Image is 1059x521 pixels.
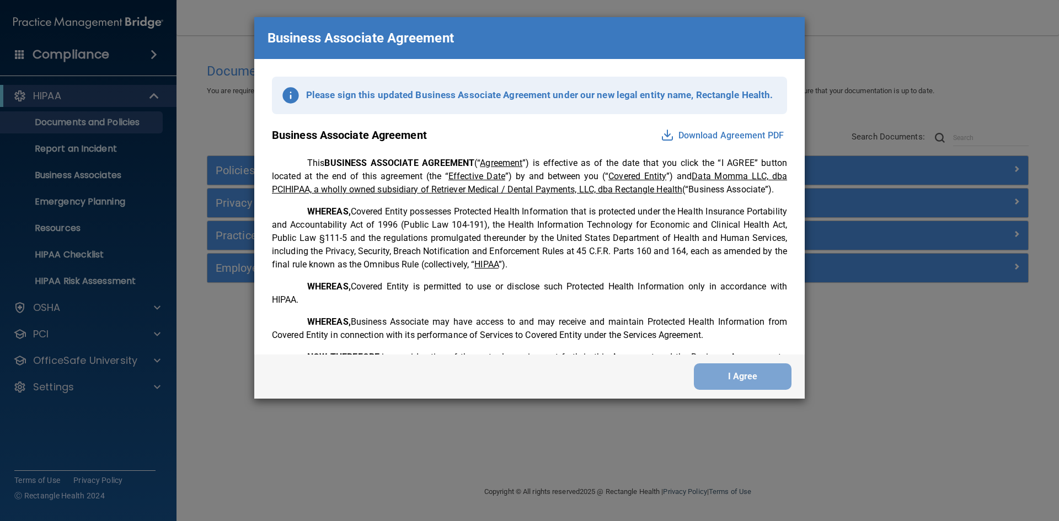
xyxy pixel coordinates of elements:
span: WHEREAS, [307,206,351,217]
p: in consideration of the mutual promises set forth in this Agreement and the Business Arrangements... [272,351,787,390]
u: Covered Entity [608,171,666,181]
p: Covered Entity is permitted to use or disclose such Protected Health Information only in accordan... [272,280,787,307]
p: Business Associate Agreement [268,26,454,50]
span: WHEREAS, [307,281,351,292]
p: This (“ ”) is effective as of the date that you click the “I AGREE” button located at the end of ... [272,157,787,196]
p: Business Associate may have access to and may receive and maintain Protected Health Information f... [272,315,787,342]
button: I Agree [694,363,791,390]
u: Agreement [480,158,522,168]
span: NOW THEREFORE, [307,352,382,362]
u: Data Momma LLC, dba PCIHIPAA, a wholly owned subsidiary of Retriever Medical / Dental Payments, L... [272,171,787,195]
span: BUSINESS ASSOCIATE AGREEMENT [324,158,474,168]
p: Covered Entity possesses Protected Health Information that is protected under the Health Insuranc... [272,205,787,271]
p: Please sign this updated Business Associate Agreement under our new legal entity name, Rectangle ... [306,87,773,104]
span: WHEREAS, [307,316,351,327]
button: Download Agreement PDF [657,127,787,144]
u: Effective Date [448,171,505,181]
u: HIPAA [474,259,499,270]
p: Business Associate Agreement [272,125,427,146]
